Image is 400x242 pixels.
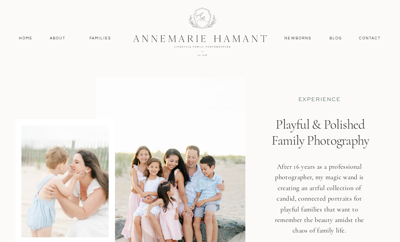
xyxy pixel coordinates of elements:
a: About [48,35,67,41]
a: contact [355,35,384,41]
a: Newborns [282,35,314,41]
a: Families [85,35,115,41]
h1: Playful & Polished Family Photography [266,116,375,177]
a: Blog [328,35,344,41]
p: EXPERIENCE [278,96,360,103]
a: Home [16,35,36,41]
